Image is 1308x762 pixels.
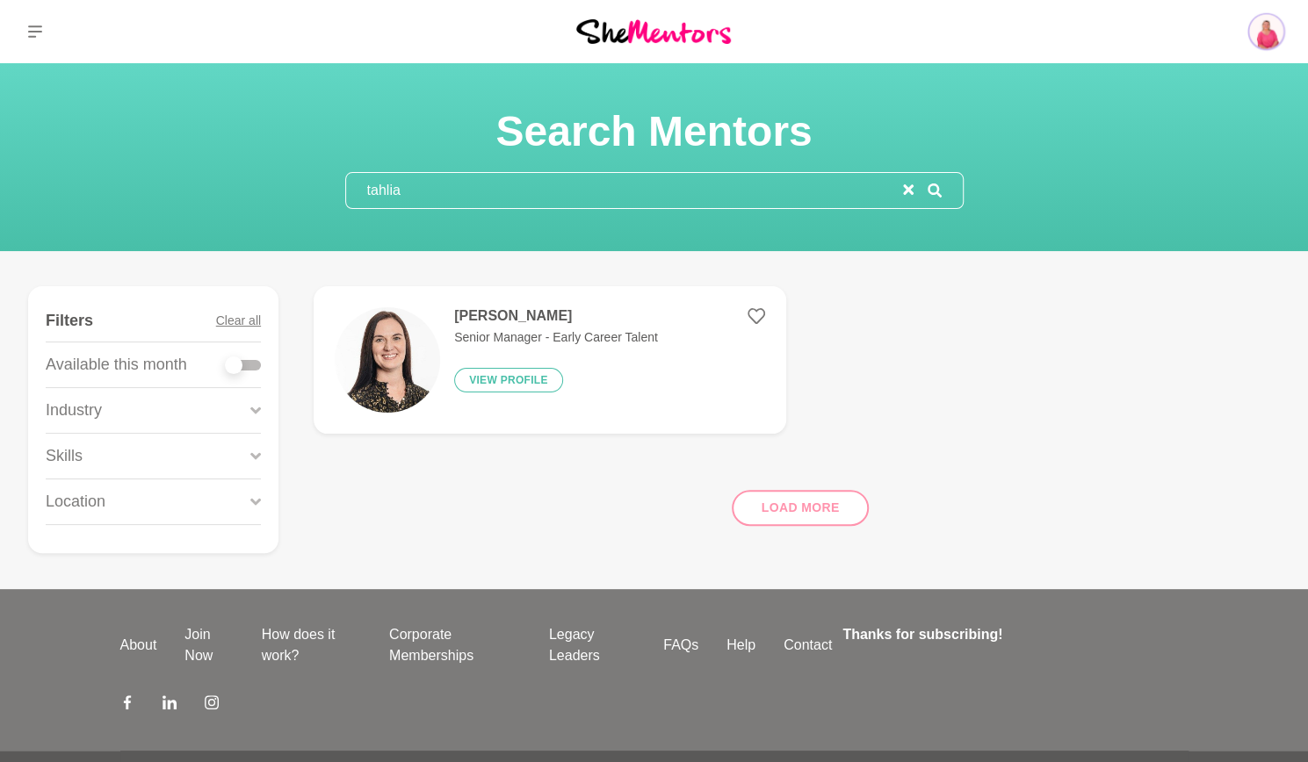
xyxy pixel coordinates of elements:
a: Corporate Memberships [375,624,535,666]
a: How does it work? [248,624,375,666]
h4: [PERSON_NAME] [454,307,658,325]
a: Help [712,635,770,656]
h4: Thanks for subscribing! [842,624,1177,645]
a: Join Now [170,624,247,666]
p: Location [46,490,105,514]
a: About [106,635,171,656]
img: She Mentors Logo [576,19,731,43]
a: LinkedIn [163,694,177,715]
button: Clear all [216,300,261,341]
a: Instagram [205,694,219,715]
a: Contact [770,635,846,656]
a: Legacy Leaders [535,624,649,666]
img: Sandy Hanrahan [1245,11,1287,53]
input: Search mentors [346,173,903,208]
a: FAQs [649,635,712,656]
button: View profile [454,368,563,392]
h4: Filters [46,311,93,331]
a: Facebook [120,694,134,715]
img: 17613eace20b990c73b466a04cde2c2b9b450d6b-443x443.jpg [335,307,440,413]
a: [PERSON_NAME]Senior Manager - Early Career TalentView profile [314,286,786,434]
p: Industry [46,399,102,422]
p: Available this month [46,353,187,377]
p: Senior Manager - Early Career Talent [454,328,658,347]
p: Skills [46,444,83,468]
h1: Search Mentors [345,105,964,158]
